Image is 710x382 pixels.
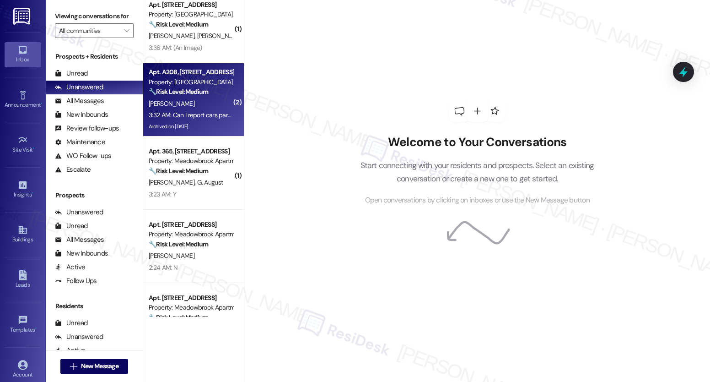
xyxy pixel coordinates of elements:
div: Unanswered [55,82,103,92]
div: All Messages [55,96,104,106]
label: Viewing conversations for [55,9,134,23]
div: Unanswered [55,207,103,217]
i:  [124,27,129,34]
span: Open conversations by clicking on inboxes or use the New Message button [365,195,590,206]
div: Unanswered [55,332,103,342]
div: Property: Meadowbrook Apartments [149,156,233,166]
span: • [41,100,42,107]
strong: 🔧 Risk Level: Medium [149,167,208,175]
div: Unread [55,69,88,78]
div: New Inbounds [55,249,108,258]
div: All Messages [55,235,104,245]
div: 3:32 AM: Can I report cars parking in the lot without the apartment stickers/tag on them to you? ... [149,111,488,119]
div: Property: [GEOGRAPHIC_DATA] [149,77,233,87]
h2: Welcome to Your Conversations [346,135,608,150]
a: Inbox [5,42,41,67]
div: New Inbounds [55,110,108,120]
div: Apt. 365, [STREET_ADDRESS] [149,147,233,156]
img: ResiDesk Logo [13,8,32,25]
a: Site Visit • [5,132,41,157]
div: Residents [46,301,143,311]
a: Leads [5,267,41,292]
div: Property: Meadowbrook Apartments [149,303,233,312]
div: Unread [55,221,88,231]
span: [PERSON_NAME] [149,99,194,108]
a: Buildings [5,222,41,247]
div: WO Follow-ups [55,151,111,161]
p: Start connecting with your residents and prospects. Select an existing conversation or create a n... [346,159,608,185]
span: [PERSON_NAME] [197,32,243,40]
div: 3:23 AM: Y [149,190,176,198]
div: Property: [GEOGRAPHIC_DATA] [149,10,233,19]
div: Active [55,262,86,272]
span: • [35,325,37,332]
strong: 🔧 Risk Level: Medium [149,240,208,248]
span: [PERSON_NAME] [149,251,194,260]
div: 3:36 AM: (An Image) [149,44,202,52]
strong: 🔧 Risk Level: Medium [149,313,208,322]
a: Insights • [5,177,41,202]
button: New Message [60,359,128,374]
span: New Message [81,361,118,371]
strong: 🔧 Risk Level: Medium [149,87,208,96]
div: Follow Ups [55,276,97,286]
div: Apt. A208, [STREET_ADDRESS][PERSON_NAME] [149,67,233,77]
div: Active [55,346,86,355]
span: • [32,190,33,196]
div: Apt. [STREET_ADDRESS] [149,293,233,303]
div: Review follow-ups [55,124,119,133]
div: Apt. [STREET_ADDRESS] [149,220,233,229]
div: 2:24 AM: N [149,263,177,272]
span: G. August [197,178,223,186]
a: Account [5,357,41,382]
div: Unread [55,318,88,328]
span: [PERSON_NAME] [149,32,197,40]
div: Prospects [46,191,143,200]
span: • [33,145,34,152]
i:  [70,363,77,370]
div: Property: Meadowbrook Apartments [149,229,233,239]
div: Prospects + Residents [46,52,143,61]
strong: 🔧 Risk Level: Medium [149,20,208,28]
span: [PERSON_NAME] [149,178,197,186]
a: Templates • [5,312,41,337]
div: Escalate [55,165,91,175]
div: Archived on [DATE] [148,121,234,132]
div: Maintenance [55,137,105,147]
input: All communities [59,23,119,38]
